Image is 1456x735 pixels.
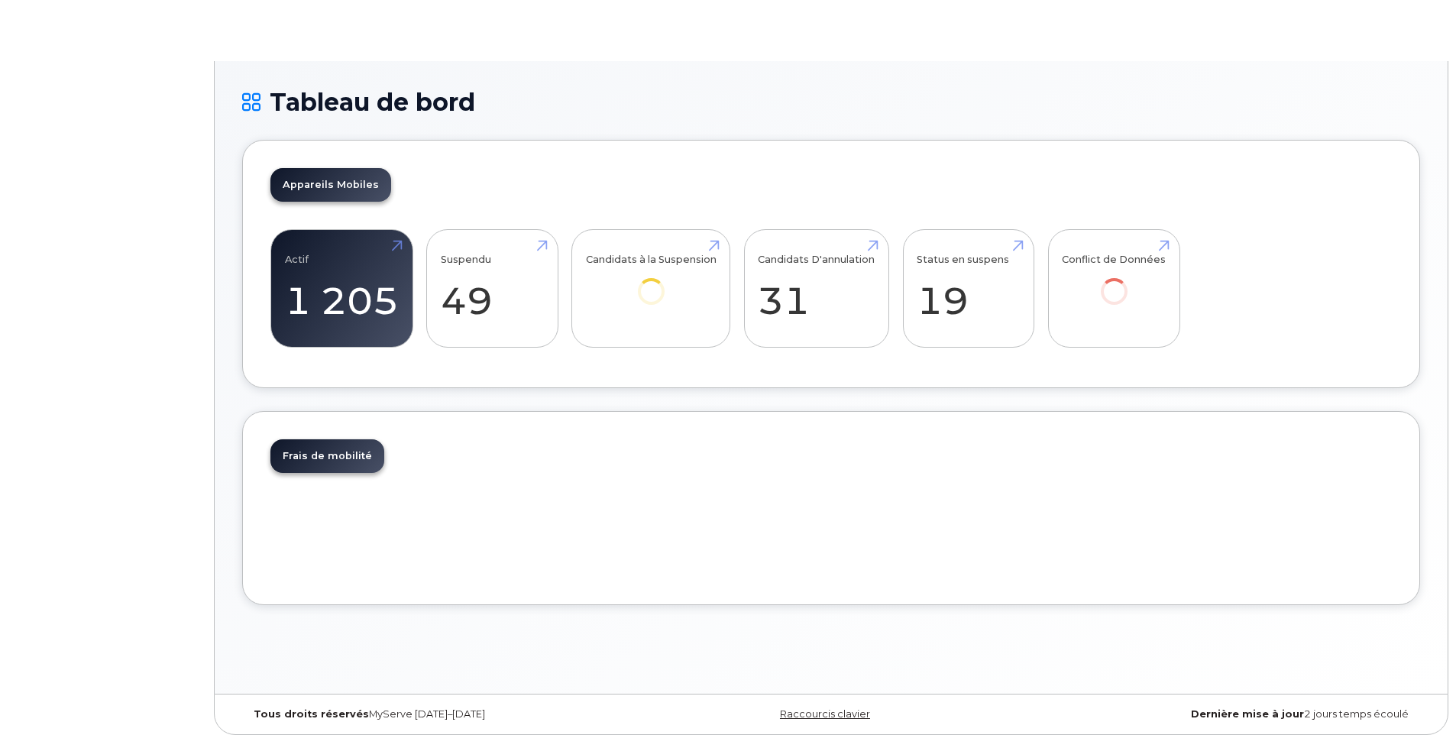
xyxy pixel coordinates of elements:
[242,89,1420,115] h1: Tableau de bord
[254,708,369,720] strong: Tous droits réservés
[270,168,391,202] a: Appareils Mobiles
[917,238,1020,339] a: Status en suspens 19
[758,238,875,339] a: Candidats D'annulation 31
[270,439,384,473] a: Frais de mobilité
[1027,708,1420,720] div: 2 jours temps écoulé
[586,238,717,326] a: Candidats à la Suspension
[285,238,399,339] a: Actif 1 205
[1062,238,1166,326] a: Conflict de Données
[242,708,635,720] div: MyServe [DATE]–[DATE]
[1191,708,1304,720] strong: Dernière mise à jour
[780,708,870,720] a: Raccourcis clavier
[441,238,544,339] a: Suspendu 49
